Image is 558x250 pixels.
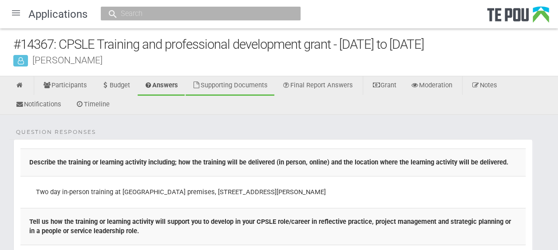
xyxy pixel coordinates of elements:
[118,9,274,18] input: Search
[20,176,526,208] td: Two day in-person training at [GEOGRAPHIC_DATA] premises, [STREET_ADDRESS][PERSON_NAME]
[465,76,504,96] a: Notes
[29,158,508,166] b: Describe the training or learning activity including; how the training will be delivered (in pers...
[69,95,116,115] a: Timeline
[9,95,68,115] a: Notifications
[365,76,403,96] a: Grant
[13,55,558,65] div: [PERSON_NAME]
[138,76,185,96] a: Answers
[36,76,94,96] a: Participants
[13,35,558,54] div: #14367: CPSLE Training and professional development grant - [DATE] to [DATE]
[186,76,274,96] a: Supporting Documents
[29,218,511,235] b: Tell us how the training or learning activity will support you to develop in your CPSLE role/care...
[16,128,96,136] span: Question Responses
[275,76,360,96] a: Final Report Answers
[404,76,459,96] a: Moderation
[95,76,137,96] a: Budget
